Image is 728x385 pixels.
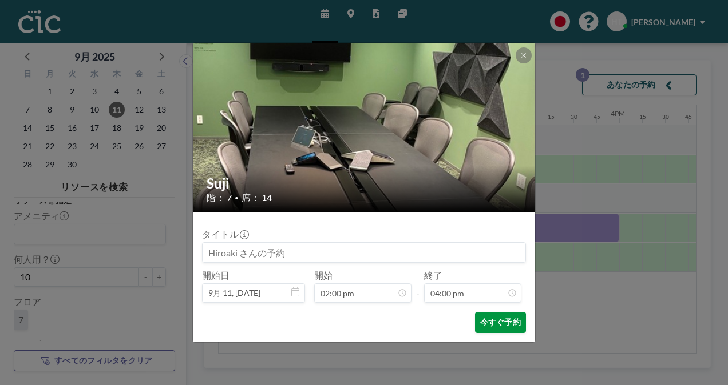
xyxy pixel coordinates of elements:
label: 開始日 [202,270,230,281]
span: 階： 7 [207,192,232,203]
span: • [235,194,239,202]
label: タイトル [202,228,248,240]
button: 今すぐ予約 [475,312,526,333]
input: Hiroaki さんの予約 [203,243,525,262]
h2: Suji [207,175,523,192]
span: 席： 14 [242,192,272,203]
label: 開始 [314,270,333,281]
label: 終了 [424,270,442,281]
span: - [416,274,420,299]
